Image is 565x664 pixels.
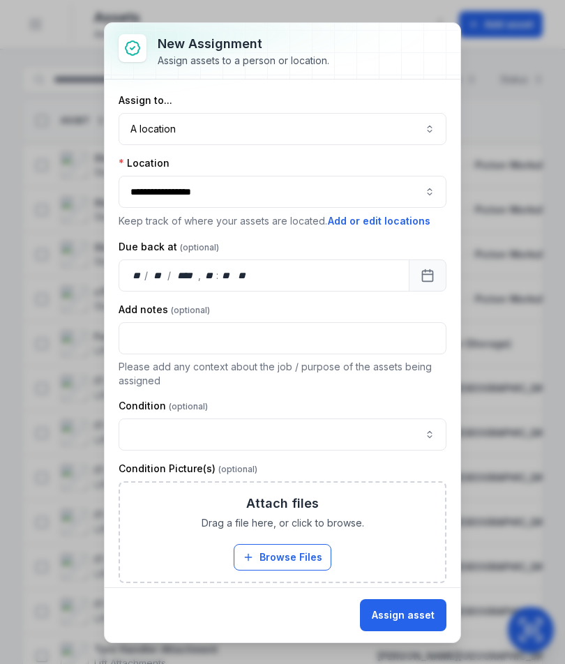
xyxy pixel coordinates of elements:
[198,269,202,282] div: ,
[119,399,208,413] label: Condition
[234,544,331,571] button: Browse Files
[119,156,169,170] label: Location
[220,269,234,282] div: minute,
[360,599,446,631] button: Assign asset
[119,360,446,388] p: Please add any context about the job / purpose of the assets being assigned
[235,269,250,282] div: am/pm,
[216,269,220,282] div: :
[144,269,149,282] div: /
[202,516,364,530] span: Drag a file here, or click to browse.
[246,494,319,513] h3: Attach files
[172,269,198,282] div: year,
[119,303,210,317] label: Add notes
[119,462,257,476] label: Condition Picture(s)
[119,93,172,107] label: Assign to...
[202,269,216,282] div: hour,
[119,213,446,229] p: Keep track of where your assets are located.
[119,113,446,145] button: A location
[119,240,219,254] label: Due back at
[130,269,144,282] div: day,
[327,213,431,229] button: Add or edit locations
[158,54,329,68] div: Assign assets to a person or location.
[409,259,446,292] button: Calendar
[167,269,172,282] div: /
[149,269,168,282] div: month,
[158,34,329,54] h3: New assignment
